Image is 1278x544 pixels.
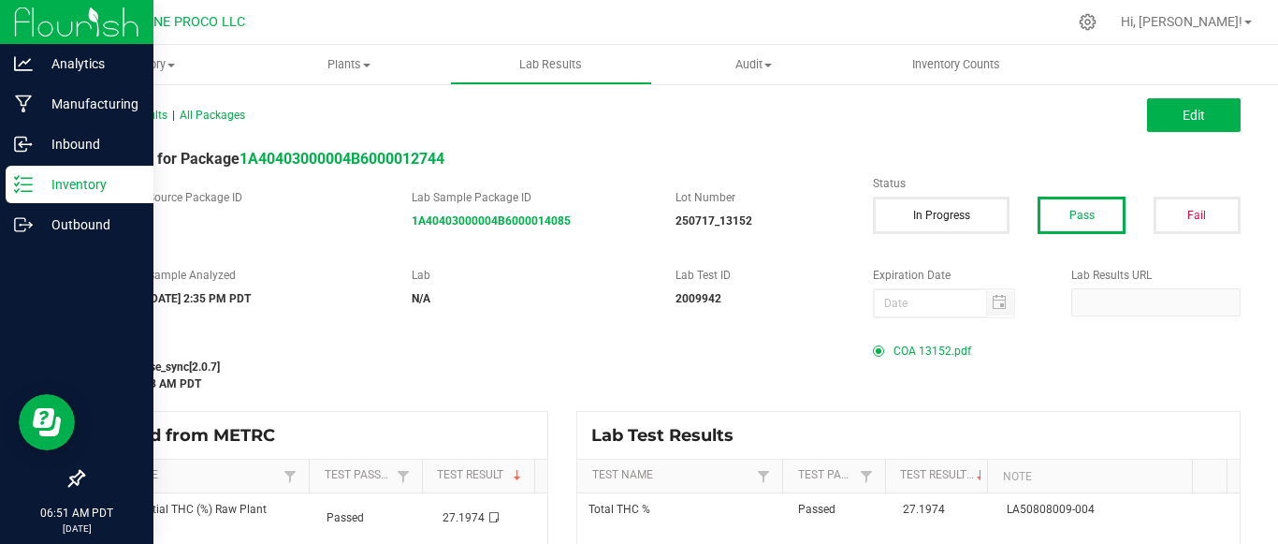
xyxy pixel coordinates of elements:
p: Analytics [33,52,145,75]
label: Status [873,175,1241,192]
p: [DATE] [8,522,145,536]
span: Sortable [510,468,525,483]
span: DUNE PROCO LLC [137,14,245,30]
a: Test NameSortable [97,468,279,483]
form-radio-button: Primary COA [873,346,884,357]
label: Source Package ID [148,189,384,206]
p: Inventory [33,173,145,196]
span: Inventory Counts [887,56,1025,73]
p: Inbound [33,133,145,155]
label: Lab Test ID [675,267,845,284]
a: Test ResultSortable [900,468,980,483]
span: | [172,109,175,122]
label: Lot Number [675,189,845,206]
a: Audit [652,45,854,84]
a: Lab Results [450,45,652,84]
a: Test PassedSortable [798,468,855,483]
p: 06:51 AM PDT [8,505,145,522]
a: Filter [279,464,301,488]
span: Lab Results [494,56,607,73]
label: Lab Results URL [1071,267,1241,284]
span: Edit [1183,108,1205,123]
a: Test NameSortable [592,468,752,483]
a: Inventory Counts [854,45,1056,84]
span: Synced from METRC [97,425,289,446]
label: Expiration Date [873,267,1042,284]
span: Plants [248,56,448,73]
button: Edit [1147,98,1241,132]
span: COA 13152.pdf [893,337,971,365]
span: Passed [798,503,835,516]
a: Test PassedSortable [325,468,392,483]
span: Lab Test Results [591,425,748,446]
span: Audit [653,56,853,73]
span: Passed [327,511,364,524]
span: Total THC % [588,503,650,516]
strong: [DATE] 2:35 PM PDT [148,292,251,305]
label: Sample Analyzed [148,267,384,284]
inline-svg: Manufacturing [14,95,33,113]
button: In Progress [873,197,1009,234]
a: Filter [752,464,775,488]
button: Pass [1038,197,1125,234]
label: Last Modified [82,337,845,354]
span: Lab Result for Package [82,150,444,168]
inline-svg: Inbound [14,135,33,154]
strong: 2009942 [675,292,721,305]
span: LA50808009-004 [1007,503,1095,516]
a: Filter [855,464,878,488]
inline-svg: Inventory [14,175,33,194]
inline-svg: Analytics [14,54,33,73]
label: Lab [412,267,647,284]
a: Filter [392,464,414,488]
span: Hi, [PERSON_NAME]! [1121,14,1242,29]
span: Total Potential THC (%) Raw Plant Material [94,503,267,534]
span: All Packages [180,109,245,122]
inline-svg: Outbound [14,215,33,234]
a: 1A40403000004B6000012744 [240,150,444,168]
a: Test ResultSortable [437,468,528,483]
div: Manage settings [1076,13,1099,31]
strong: 250717_13152 [675,214,752,228]
button: Fail [1154,197,1241,234]
span: Sortable [973,468,988,483]
a: 1A40403000004B6000014085 [412,214,571,228]
a: Plants [247,45,449,84]
iframe: Resource center [19,394,75,450]
p: Outbound [33,213,145,236]
span: 27.1974 [443,511,485,524]
p: Manufacturing [33,93,145,115]
span: 27.1974 [903,503,945,516]
label: Lab Sample Package ID [412,189,647,206]
strong: N/A [412,292,430,305]
th: Note [987,460,1192,493]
